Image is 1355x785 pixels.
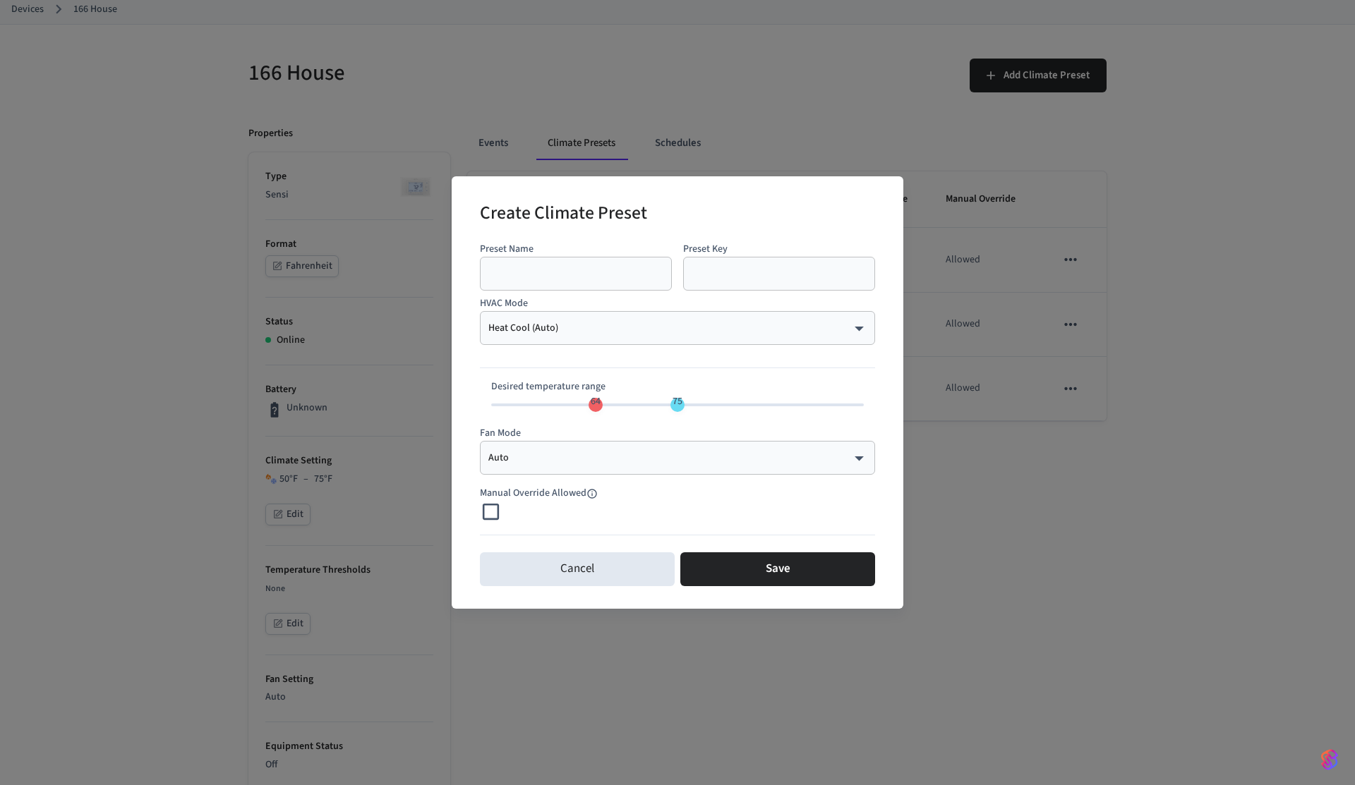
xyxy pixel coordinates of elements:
[673,394,682,408] span: 75
[480,193,647,236] h2: Create Climate Preset
[591,394,601,408] span: 64
[480,426,875,441] p: Fan Mode
[488,451,867,465] div: Auto
[488,321,867,335] div: Heat Cool (Auto)
[491,379,864,394] p: Desired temperature range
[480,486,626,500] span: This property is being deprecated. Consider using the schedule's override allowed property instead.
[480,296,875,311] p: HVAC Mode
[680,552,875,586] button: Save
[1321,748,1338,771] img: SeamLogoGradient.69752ec5.svg
[480,552,675,586] button: Cancel
[480,242,672,257] p: Preset Name
[683,242,875,257] p: Preset Key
